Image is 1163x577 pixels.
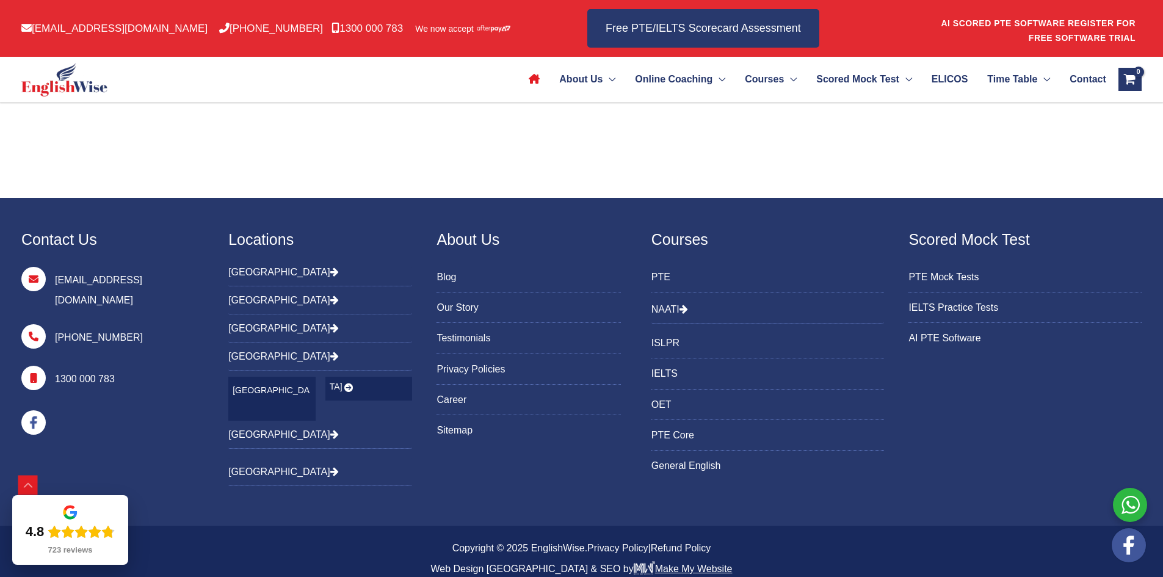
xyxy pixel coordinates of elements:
span: Menu Toggle [784,58,797,101]
nav: Menu [437,267,620,441]
nav: Menu [908,267,1142,349]
span: Scored Mock Test [816,58,899,101]
a: IELTS [651,363,885,383]
p: Locations [228,228,412,252]
a: Sitemap [437,420,620,440]
button: [GEOGRAPHIC_DATA] [228,458,412,486]
aside: Footer Widget 3 [437,228,620,455]
a: General English [651,455,885,476]
aside: Header Widget 1 [940,9,1142,48]
button: [GEOGRAPHIC_DATA] [228,286,412,314]
img: cropped-ew-logo [21,63,107,96]
aside: Footer Widget 1 [21,228,198,435]
a: PTE [651,267,885,287]
a: PTE Core [651,425,885,445]
a: Online CoachingMenu Toggle [625,58,735,101]
a: [PHONE_NUMBER] [55,332,143,343]
p: Contact Us [21,228,198,252]
a: About UsMenu Toggle [549,58,625,101]
img: facebook-blue-icons.png [21,410,46,435]
a: Free PTE/IELTS Scorecard Assessment [587,9,819,48]
a: Blog [437,267,620,287]
a: IELTS Practice Tests [908,297,1142,318]
a: OET [651,394,885,415]
a: [PHONE_NUMBER] [219,23,323,34]
span: Menu Toggle [899,58,912,101]
a: 1300 000 783 [55,374,115,384]
a: AI SCORED PTE SOFTWARE REGISTER FOR FREE SOFTWARE TRIAL [941,18,1136,43]
a: Our Story [437,297,620,318]
a: ISLPR [651,333,885,353]
a: Privacy Policy [587,543,648,553]
button: [GEOGRAPHIC_DATA] [228,421,412,449]
button: [GEOGRAPHIC_DATA] [228,343,412,371]
span: Menu Toggle [603,58,615,101]
a: 1300 000 783 [332,23,403,34]
span: Menu Toggle [712,58,725,101]
img: make-logo [634,561,655,575]
button: NAATI [651,296,885,324]
a: NAATI [651,304,679,314]
div: Rating: 4.8 out of 5 [26,523,115,540]
a: Contact [1060,58,1106,101]
nav: Site Navigation: Main Menu [519,58,1106,101]
a: [GEOGRAPHIC_DATA] [228,377,412,421]
img: Afterpay-Logo [477,25,510,32]
a: Privacy Policies [437,359,620,379]
a: Web Design [GEOGRAPHIC_DATA] & SEO bymake-logoMake My Website [431,564,733,574]
span: About Us [559,58,603,101]
img: white-facebook.png [1112,528,1146,562]
a: Refund Policy [651,543,711,553]
span: Contact [1070,58,1106,101]
p: Scored Mock Test [908,228,1142,252]
a: AI PTE Software [908,328,1142,348]
aside: Footer Widget 2 [228,228,412,495]
u: Make My Website [634,564,733,574]
div: 4.8 [26,523,45,540]
a: Testimonials [437,328,620,348]
p: Courses [651,228,885,252]
a: CoursesMenu Toggle [735,58,806,101]
nav: Menu [651,267,885,292]
span: Online Coaching [635,58,712,101]
a: Scored Mock TestMenu Toggle [806,58,922,101]
span: We now accept [415,23,473,35]
a: [EMAIL_ADDRESS][DOMAIN_NAME] [55,275,142,305]
a: View Shopping Cart, empty [1118,68,1142,91]
span: Menu Toggle [1037,58,1050,101]
span: Courses [745,58,784,101]
nav: Menu [651,333,885,476]
button: [GEOGRAPHIC_DATA] [228,314,412,343]
p: About Us [437,228,620,252]
a: [EMAIL_ADDRESS][DOMAIN_NAME] [21,23,208,34]
a: [GEOGRAPHIC_DATA] [228,429,339,440]
aside: Footer Widget 4 [651,228,885,491]
span: Time Table [987,58,1037,101]
button: [GEOGRAPHIC_DATA] [228,267,412,286]
a: Time TableMenu Toggle [977,58,1060,101]
div: 723 reviews [48,545,92,555]
a: PTE Mock Tests [908,267,1142,287]
span: ELICOS [932,58,968,101]
a: ELICOS [922,58,977,101]
a: [GEOGRAPHIC_DATA] [228,466,339,477]
a: Career [437,390,620,410]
